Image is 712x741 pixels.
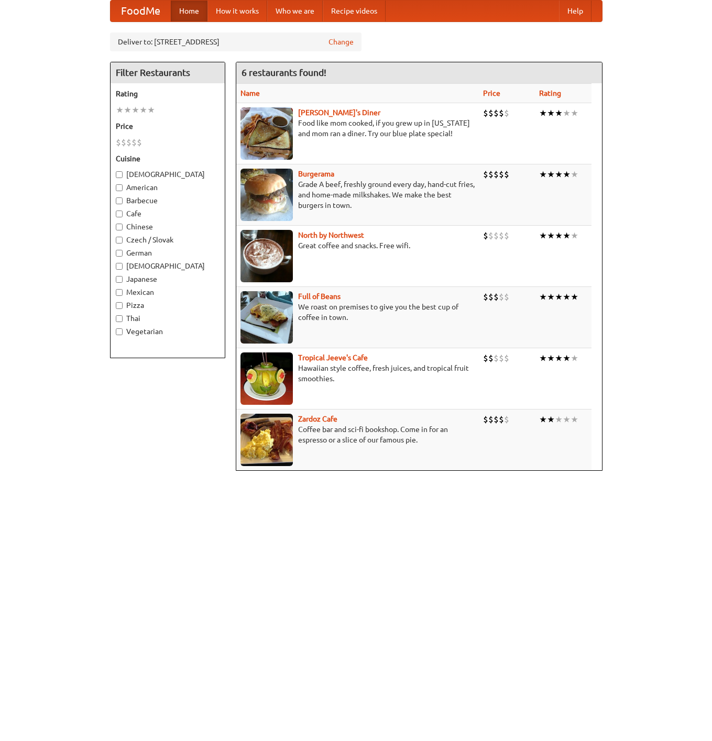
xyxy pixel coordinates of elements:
[116,235,220,245] label: Czech / Slovak
[563,414,571,425] li: ★
[298,170,334,178] a: Burgerama
[298,108,380,117] a: [PERSON_NAME]'s Diner
[116,208,220,219] label: Cafe
[132,104,139,116] li: ★
[116,169,220,180] label: [DEMOGRAPHIC_DATA]
[483,230,488,241] li: $
[116,184,123,191] input: American
[539,414,547,425] li: ★
[240,118,475,139] p: Food like mom cooked, if you grew up in [US_STATE] and mom ran a diner. Try our blue plate special!
[504,107,509,119] li: $
[240,230,293,282] img: north.jpg
[547,352,555,364] li: ★
[547,230,555,241] li: ★
[547,169,555,180] li: ★
[267,1,323,21] a: Who we are
[499,230,504,241] li: $
[124,104,132,116] li: ★
[483,107,488,119] li: $
[504,352,509,364] li: $
[298,353,368,362] a: Tropical Jeeve's Cafe
[116,197,123,204] input: Barbecue
[323,1,386,21] a: Recipe videos
[111,62,225,83] h4: Filter Restaurants
[116,182,220,193] label: American
[494,169,499,180] li: $
[571,169,578,180] li: ★
[483,414,488,425] li: $
[240,169,293,221] img: burgerama.jpg
[563,291,571,303] li: ★
[116,274,220,284] label: Japanese
[137,137,142,148] li: $
[499,352,504,364] li: $
[126,137,132,148] li: $
[110,32,362,51] div: Deliver to: [STREET_ADDRESS]
[547,414,555,425] li: ★
[116,137,121,148] li: $
[116,261,220,271] label: [DEMOGRAPHIC_DATA]
[555,352,563,364] li: ★
[539,352,547,364] li: ★
[298,415,337,423] a: Zardoz Cafe
[116,300,220,311] label: Pizza
[116,328,123,335] input: Vegetarian
[116,195,220,206] label: Barbecue
[547,291,555,303] li: ★
[483,352,488,364] li: $
[555,291,563,303] li: ★
[116,263,123,270] input: [DEMOGRAPHIC_DATA]
[116,287,220,297] label: Mexican
[116,302,123,309] input: Pizza
[563,107,571,119] li: ★
[116,276,123,283] input: Japanese
[555,169,563,180] li: ★
[242,68,326,78] ng-pluralize: 6 restaurants found!
[116,326,220,337] label: Vegetarian
[539,169,547,180] li: ★
[132,137,137,148] li: $
[298,292,341,301] a: Full of Beans
[483,291,488,303] li: $
[116,104,124,116] li: ★
[494,230,499,241] li: $
[488,352,494,364] li: $
[571,230,578,241] li: ★
[240,302,475,323] p: We roast on premises to give you the best cup of coffee in town.
[483,89,500,97] a: Price
[488,169,494,180] li: $
[240,414,293,466] img: zardoz.jpg
[483,169,488,180] li: $
[139,104,147,116] li: ★
[504,169,509,180] li: $
[563,352,571,364] li: ★
[488,230,494,241] li: $
[499,169,504,180] li: $
[116,315,123,322] input: Thai
[555,230,563,241] li: ★
[207,1,267,21] a: How it works
[240,363,475,384] p: Hawaiian style coffee, fresh juices, and tropical fruit smoothies.
[240,352,293,405] img: jeeves.jpg
[116,171,123,178] input: [DEMOGRAPHIC_DATA]
[328,37,354,47] a: Change
[116,222,220,232] label: Chinese
[499,107,504,119] li: $
[116,121,220,131] h5: Price
[539,89,561,97] a: Rating
[116,224,123,230] input: Chinese
[539,107,547,119] li: ★
[111,1,171,21] a: FoodMe
[240,291,293,344] img: beans.jpg
[547,107,555,119] li: ★
[499,414,504,425] li: $
[298,231,364,239] a: North by Northwest
[539,291,547,303] li: ★
[504,291,509,303] li: $
[504,414,509,425] li: $
[563,169,571,180] li: ★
